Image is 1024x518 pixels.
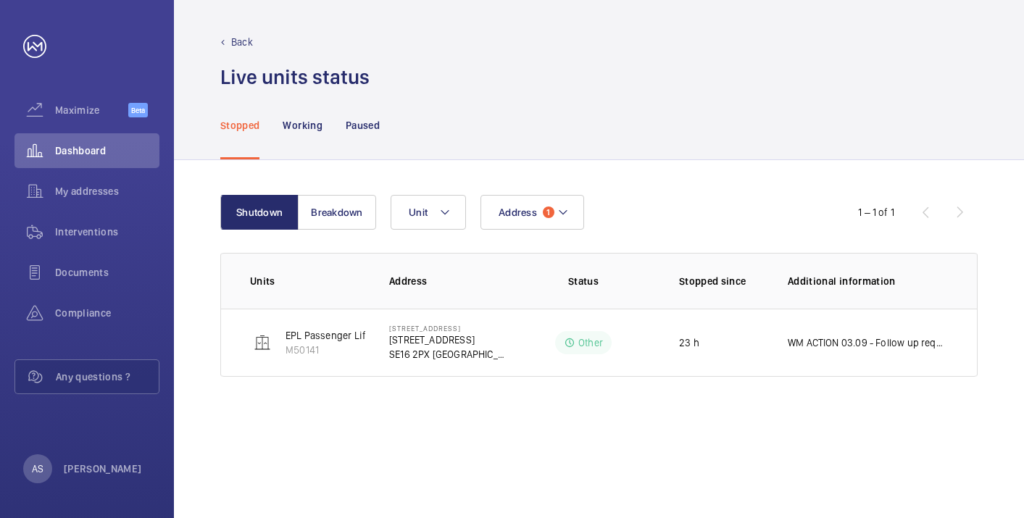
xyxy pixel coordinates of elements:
p: SE16 2PX [GEOGRAPHIC_DATA] [389,347,511,362]
span: Address [499,206,537,218]
p: Working [283,118,322,133]
span: Documents [55,265,159,280]
p: Paused [346,118,380,133]
p: Status [521,274,646,288]
span: Beta [128,103,148,117]
span: Maximize [55,103,128,117]
div: 1 – 1 of 1 [858,205,894,220]
p: Units [250,274,366,288]
h1: Live units status [220,64,370,91]
p: AS [32,461,43,476]
button: Shutdown [220,195,299,230]
p: Address [389,274,511,288]
span: 1 [543,206,554,218]
span: Compliance [55,306,159,320]
p: [STREET_ADDRESS] [389,333,511,347]
p: Back [231,35,253,49]
p: [PERSON_NAME] [64,461,142,476]
button: Unit [391,195,466,230]
p: Other [578,335,603,350]
p: Stopped since [679,274,765,288]
p: Stopped [220,118,259,133]
span: Interventions [55,225,159,239]
button: Address1 [480,195,584,230]
button: Breakdown [298,195,376,230]
span: Dashboard [55,143,159,158]
p: EPL Passenger Lift [286,328,369,343]
p: Additional information [788,274,948,288]
span: Any questions ? [56,369,159,384]
p: WM ACTION 03.09 - Follow up required with two engineers, date tbc [788,335,948,350]
img: elevator.svg [254,334,271,351]
span: My addresses [55,184,159,199]
p: [STREET_ADDRESS] [389,324,511,333]
p: M50141 [286,343,369,357]
p: 23 h [679,335,699,350]
span: Unit [409,206,428,218]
